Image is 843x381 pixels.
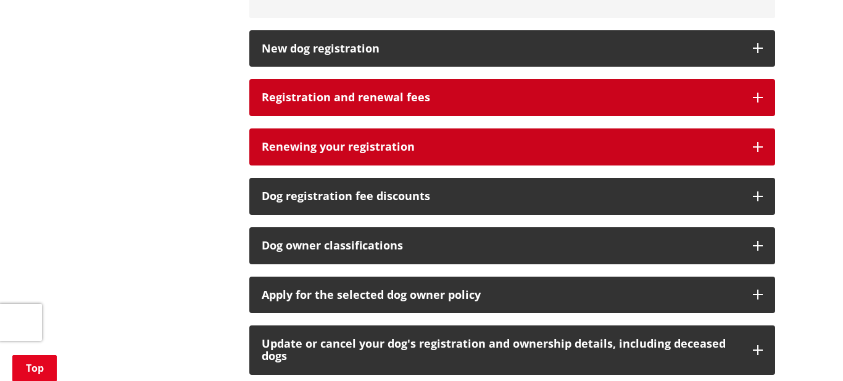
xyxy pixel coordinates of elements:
[249,277,775,314] button: Apply for the selected dog owner policy
[262,338,741,362] h3: Update or cancel your dog's registration and ownership details, including deceased dogs
[262,43,741,55] h3: New dog registration
[262,240,741,252] h3: Dog owner classifications
[249,30,775,67] button: New dog registration
[249,128,775,165] button: Renewing your registration
[262,91,741,104] h3: Registration and renewal fees
[12,355,57,381] a: Top
[262,141,741,153] h3: Renewing your registration
[262,289,741,301] div: Apply for the selected dog owner policy
[249,227,775,264] button: Dog owner classifications
[249,178,775,215] button: Dog registration fee discounts
[262,190,741,203] h3: Dog registration fee discounts
[249,325,775,375] button: Update or cancel your dog's registration and ownership details, including deceased dogs
[786,329,831,374] iframe: Messenger Launcher
[249,79,775,116] button: Registration and renewal fees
